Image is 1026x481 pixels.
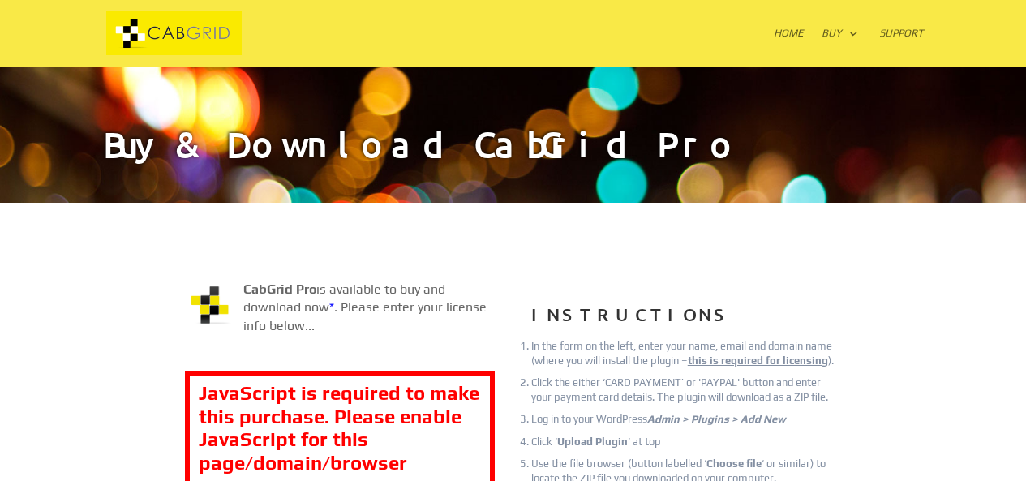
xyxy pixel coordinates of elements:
strong: Upload Plugin [557,436,628,448]
a: Home [774,28,804,67]
em: Admin > Plugins > Add New [647,413,786,425]
h3: INSTRUCTIONS [531,298,842,339]
li: Click the either ‘CARD PAYMENT’ or 'PAYPAL' button and enter your payment card details. The plugi... [531,376,842,405]
h1: Buy & Download CabGrid Pro [103,127,924,203]
li: Log in to your WordPress [531,412,842,427]
p: is available to buy and download now . Please enter your license info below... [185,281,496,348]
strong: CabGrid Pro [243,281,316,297]
u: this is required for licensing [688,354,828,367]
strong: Choose file [706,457,762,470]
img: CabGrid [106,11,243,56]
a: Support [879,28,924,67]
a: Buy [822,28,858,67]
li: Click ‘ ‘ at top [531,435,842,449]
img: CabGrid WordPress Plugin [185,281,234,329]
li: In the form on the left, enter your name, email and domain name (where you will install the plugi... [531,339,842,368]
